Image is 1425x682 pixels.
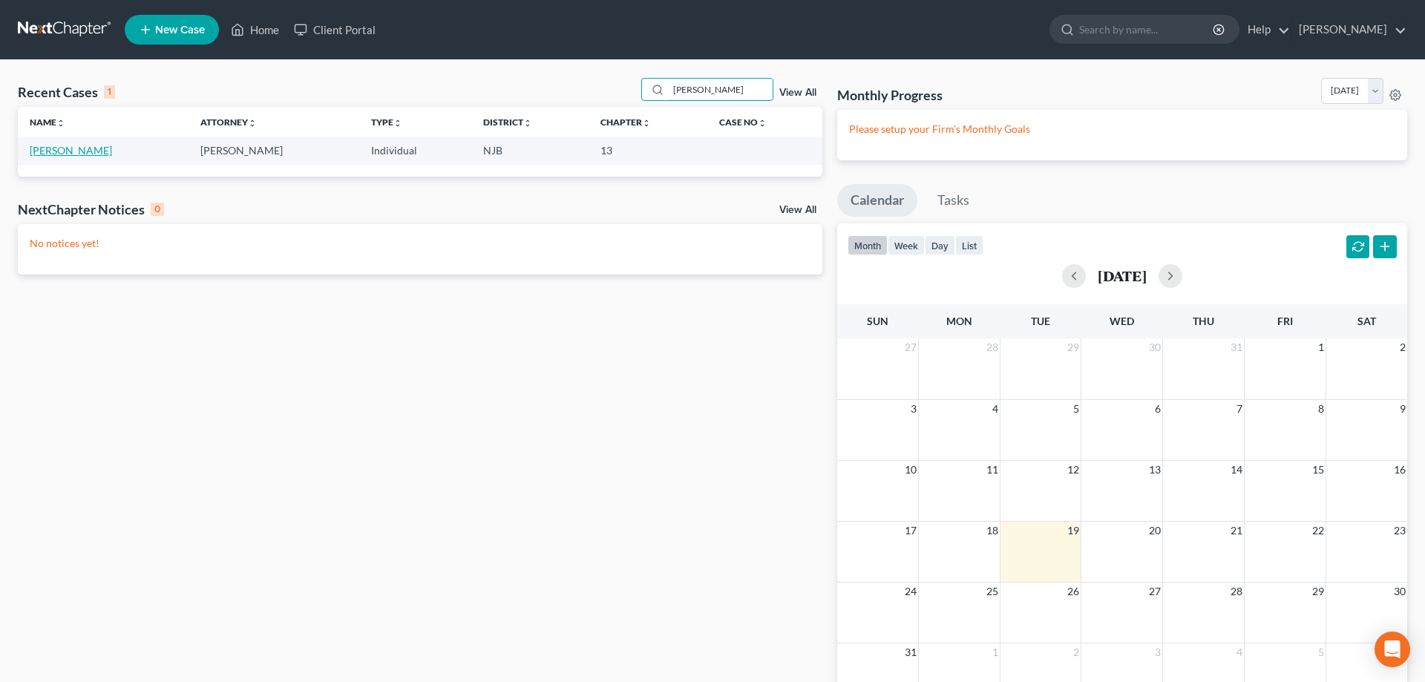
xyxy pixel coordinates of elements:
button: list [955,235,983,255]
span: 28 [1229,583,1244,600]
div: NextChapter Notices [18,200,164,218]
div: 0 [151,203,164,216]
span: 14 [1229,461,1244,479]
i: unfold_more [56,119,65,128]
a: Tasks [924,184,983,217]
span: 22 [1311,522,1326,540]
td: Individual [359,137,471,164]
span: 8 [1317,400,1326,418]
a: Chapterunfold_more [600,117,651,128]
a: Nameunfold_more [30,117,65,128]
span: Thu [1193,315,1214,327]
span: Sun [867,315,888,327]
a: Typeunfold_more [371,117,402,128]
span: 31 [1229,338,1244,356]
span: 23 [1392,522,1407,540]
div: Open Intercom Messenger [1375,632,1410,667]
span: 31 [903,643,918,661]
span: 30 [1392,583,1407,600]
span: 17 [903,522,918,540]
span: 1 [991,643,1000,661]
button: week [888,235,925,255]
td: 13 [589,137,708,164]
span: 21 [1229,522,1244,540]
span: 3 [1153,643,1162,661]
span: 5 [1317,643,1326,661]
span: Mon [946,315,972,327]
div: Recent Cases [18,83,115,101]
span: 10 [903,461,918,479]
a: Districtunfold_more [483,117,532,128]
span: 4 [1235,643,1244,661]
span: 29 [1066,338,1081,356]
span: 28 [985,338,1000,356]
h2: [DATE] [1098,268,1147,283]
span: 6 [1153,400,1162,418]
a: Attorneyunfold_more [200,117,257,128]
span: 30 [1147,338,1162,356]
a: Client Portal [286,16,383,43]
i: unfold_more [523,119,532,128]
div: 1 [104,85,115,99]
span: 15 [1311,461,1326,479]
a: Calendar [837,184,917,217]
span: 7 [1235,400,1244,418]
input: Search by name... [1079,16,1215,43]
td: [PERSON_NAME] [189,137,359,164]
a: [PERSON_NAME] [30,144,112,157]
td: NJB [471,137,589,164]
span: Tue [1031,315,1050,327]
i: unfold_more [642,119,651,128]
i: unfold_more [393,119,402,128]
span: 19 [1066,522,1081,540]
h3: Monthly Progress [837,86,943,104]
button: month [848,235,888,255]
span: 11 [985,461,1000,479]
span: 26 [1066,583,1081,600]
span: 24 [903,583,918,600]
span: 1 [1317,338,1326,356]
span: 25 [985,583,1000,600]
span: Fri [1277,315,1293,327]
span: 9 [1398,400,1407,418]
i: unfold_more [248,119,257,128]
a: View All [779,205,816,215]
span: 29 [1311,583,1326,600]
button: day [925,235,955,255]
span: Sat [1357,315,1376,327]
a: Home [223,16,286,43]
span: 27 [1147,583,1162,600]
p: Please setup your Firm's Monthly Goals [849,122,1395,137]
input: Search by name... [669,79,773,100]
span: 3 [909,400,918,418]
span: 20 [1147,522,1162,540]
span: 27 [903,338,918,356]
span: 16 [1392,461,1407,479]
span: 13 [1147,461,1162,479]
span: 5 [1072,400,1081,418]
span: 4 [991,400,1000,418]
p: No notices yet! [30,236,810,251]
a: View All [779,88,816,98]
span: 2 [1072,643,1081,661]
span: New Case [155,24,205,36]
a: Help [1240,16,1290,43]
a: [PERSON_NAME] [1291,16,1406,43]
span: 18 [985,522,1000,540]
span: 2 [1398,338,1407,356]
i: unfold_more [758,119,767,128]
a: Case Nounfold_more [719,117,767,128]
span: Wed [1110,315,1134,327]
span: 12 [1066,461,1081,479]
